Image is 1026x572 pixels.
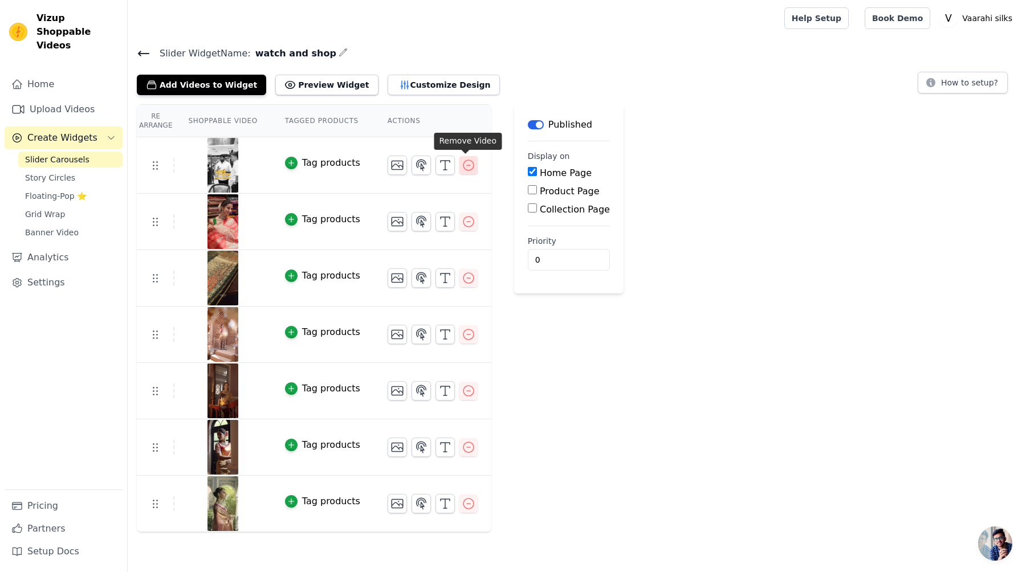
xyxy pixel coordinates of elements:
[388,75,500,95] button: Customize Design
[25,190,87,202] span: Floating-Pop ⭐
[285,438,360,452] button: Tag products
[540,204,610,215] label: Collection Page
[207,420,239,475] img: vizup-images-fe27.png
[5,540,123,563] a: Setup Docs
[18,170,123,186] a: Story Circles
[865,7,930,29] a: Book Demo
[388,438,407,457] button: Change Thumbnail
[388,325,407,344] button: Change Thumbnail
[150,47,251,60] span: Slider Widget Name:
[285,213,360,226] button: Tag products
[18,206,123,222] a: Grid Wrap
[939,8,1017,28] button: V Vaarahi silks
[27,131,97,145] span: Create Widgets
[5,495,123,517] a: Pricing
[388,268,407,288] button: Change Thumbnail
[25,209,65,220] span: Grid Wrap
[275,75,378,95] button: Preview Widget
[25,154,89,165] span: Slider Carousels
[388,156,407,175] button: Change Thumbnail
[36,11,118,52] span: Vizup Shoppable Videos
[540,186,600,197] label: Product Page
[302,438,360,452] div: Tag products
[302,382,360,395] div: Tag products
[784,7,849,29] a: Help Setup
[207,251,239,305] img: vizup-images-7e14.png
[302,325,360,339] div: Tag products
[285,156,360,170] button: Tag products
[5,246,123,269] a: Analytics
[25,227,79,238] span: Banner Video
[18,152,123,167] a: Slider Carousels
[5,73,123,96] a: Home
[207,194,239,249] img: vizup-images-d9c0.png
[302,495,360,508] div: Tag products
[207,307,239,362] img: vizup-images-9479.png
[5,98,123,121] a: Upload Videos
[302,213,360,226] div: Tag products
[302,156,360,170] div: Tag products
[339,46,348,61] div: Edit Name
[528,235,610,247] label: Priority
[918,72,1008,93] button: How to setup?
[251,47,336,60] span: watch and shop
[540,167,592,178] label: Home Page
[207,138,239,193] img: vizup-images-bc54.png
[18,224,123,240] a: Banner Video
[945,13,952,24] text: V
[207,363,239,418] img: vizup-images-6a50.png
[137,105,174,137] th: Re Arrange
[302,269,360,283] div: Tag products
[9,23,27,41] img: Vizup
[5,126,123,149] button: Create Widgets
[374,105,491,137] th: Actions
[5,271,123,294] a: Settings
[528,150,570,162] legend: Display on
[285,495,360,508] button: Tag products
[958,8,1017,28] p: Vaarahi silks
[285,382,360,395] button: Tag products
[978,526,1012,561] div: Open chat
[25,172,75,183] span: Story Circles
[5,517,123,540] a: Partners
[18,188,123,204] a: Floating-Pop ⭐
[388,212,407,231] button: Change Thumbnail
[174,105,271,137] th: Shoppable Video
[285,269,360,283] button: Tag products
[285,325,360,339] button: Tag products
[271,105,374,137] th: Tagged Products
[918,80,1008,91] a: How to setup?
[388,494,407,513] button: Change Thumbnail
[207,476,239,531] img: vizup-images-3cec.png
[388,381,407,401] button: Change Thumbnail
[548,118,592,132] p: Published
[137,75,266,95] button: Add Videos to Widget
